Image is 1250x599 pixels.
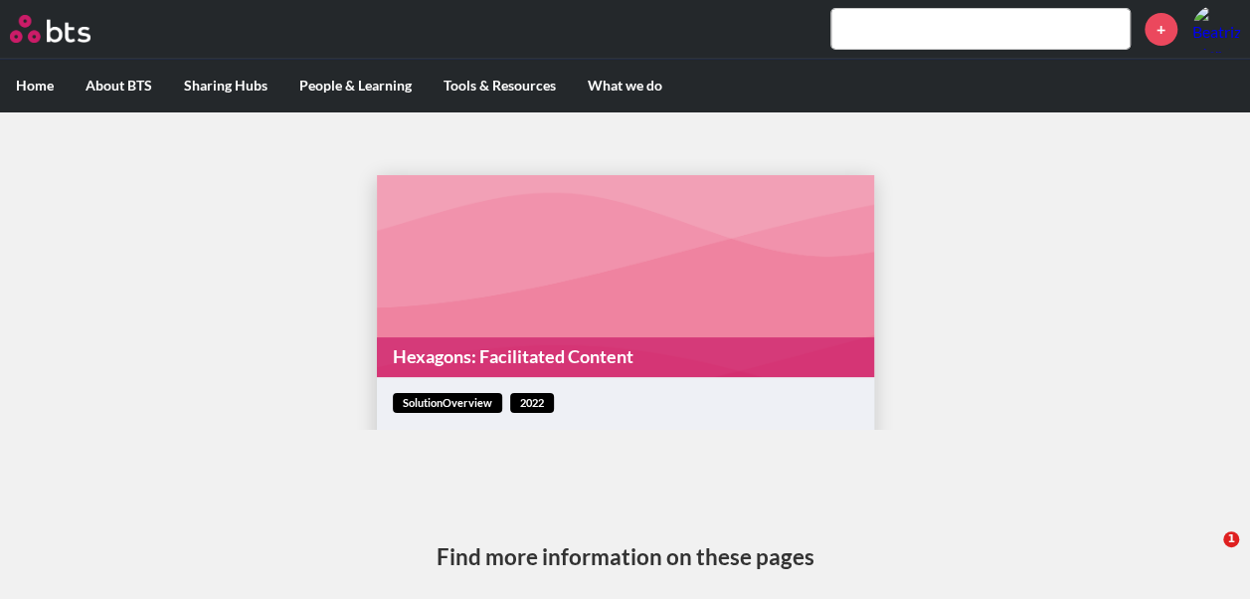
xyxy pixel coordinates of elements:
label: People & Learning [283,60,428,111]
label: About BTS [70,60,168,111]
img: Beatriz Marsili [1192,5,1240,53]
a: Profile [1192,5,1240,53]
img: BTS Logo [10,15,90,43]
iframe: Intercom live chat [1182,531,1230,579]
a: + [1145,13,1177,46]
h3: Find more information on these pages [437,541,814,572]
span: 1 [1223,531,1239,547]
label: What we do [572,60,678,111]
a: Go home [10,15,127,43]
label: Sharing Hubs [168,60,283,111]
span: 2022 [510,393,554,414]
a: Hexagons: Facilitated Content [377,337,874,376]
label: Tools & Resources [428,60,572,111]
span: solutionOverview [393,393,502,414]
